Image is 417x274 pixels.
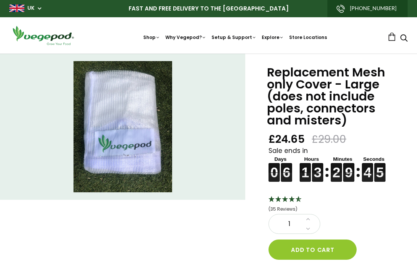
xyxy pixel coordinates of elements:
a: Store Locations [289,34,327,40]
span: £29.00 [312,132,346,146]
a: Search [400,35,408,43]
a: UK [27,4,34,12]
img: Replacement Mesh only Cover - Large (does not include poles, connectors and misters) [73,61,172,192]
div: 4.71 Stars - 35 Reviews [268,195,398,214]
span: 4.71 Stars - 35 Reviews [268,206,297,212]
span: £24.65 [268,132,305,146]
a: Why Vegepod? [165,34,206,40]
a: Shop [143,34,160,40]
img: Vegepod [9,25,77,46]
span: 1 [276,219,302,229]
img: gb_large.png [9,4,24,12]
a: Setup & Support [211,34,256,40]
a: Explore [262,34,284,40]
button: Add to cart [268,240,357,260]
h1: Replacement Mesh only Cover - Large (does not include poles, connectors and misters) [267,66,398,126]
a: Decrease quantity by 1 [304,224,312,234]
figure: 0 [268,163,280,172]
a: Increase quantity by 1 [304,214,312,224]
div: Sale ends in [268,146,398,182]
